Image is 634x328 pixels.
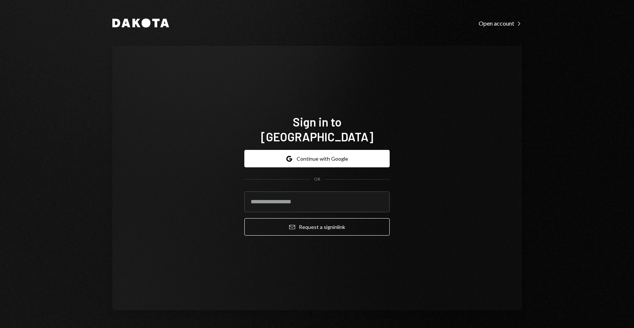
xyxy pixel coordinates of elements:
div: OR [314,176,320,183]
a: Open account [479,19,522,27]
button: Continue with Google [244,150,390,167]
div: Open account [479,20,522,27]
button: Request a signinlink [244,218,390,236]
h1: Sign in to [GEOGRAPHIC_DATA] [244,114,390,144]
